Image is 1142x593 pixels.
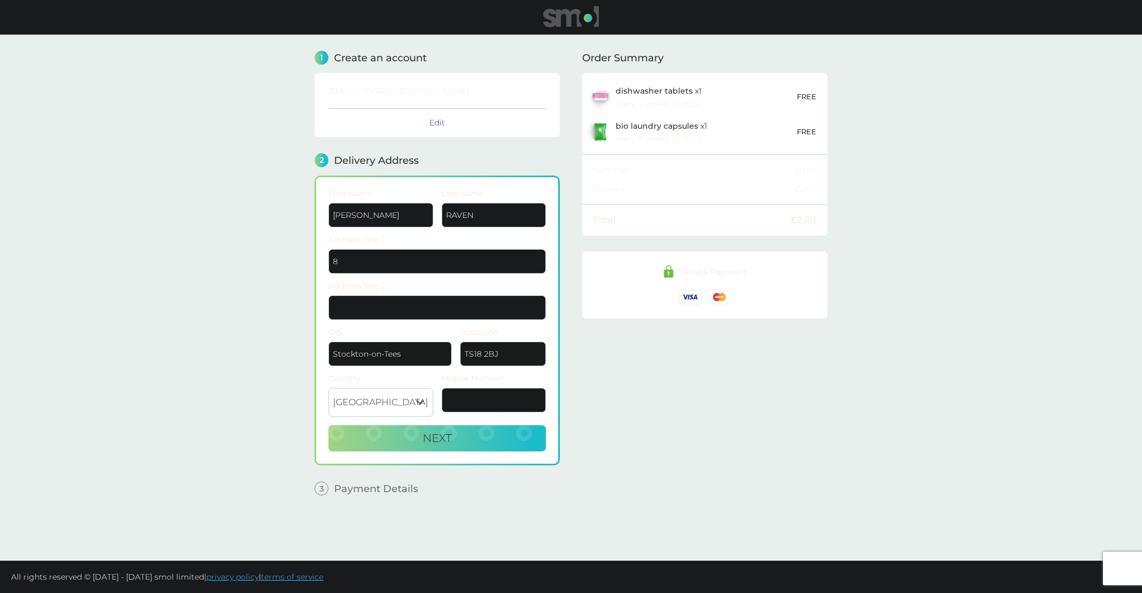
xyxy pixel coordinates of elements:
[328,425,546,452] button: Next
[261,572,323,582] a: terms of service
[791,216,816,225] div: £2.00
[423,431,452,445] span: Next
[593,185,795,193] div: Delivery
[797,126,816,138] p: FREE
[616,86,701,95] p: x 1
[616,86,693,96] span: dishwasher tablets
[328,189,433,197] label: First Name
[314,153,328,167] span: 2
[797,91,816,103] p: FREE
[460,328,546,336] label: Postcode
[708,290,730,304] img: /assets/icons/cards/mastercard.svg
[328,236,546,244] label: Address line 1
[616,135,702,143] div: every 8 weeks @ £6.00
[616,100,701,108] div: every 4 weeks @ £6.50
[328,328,452,336] label: City
[334,484,418,494] span: Payment Details
[328,86,469,96] span: [EMAIL_ADDRESS][DOMAIN_NAME]
[328,282,546,290] label: Address line 2
[314,51,328,65] span: 1
[314,482,328,495] span: 3
[206,572,259,582] a: privacy policy
[795,185,816,193] div: £2.00
[442,189,546,197] label: Last Name
[616,121,698,131] span: bio laundry capsules
[543,6,599,27] img: smol
[334,155,419,166] span: Delivery Address
[334,53,427,63] span: Create an account
[616,121,707,130] p: x 1
[593,216,791,225] div: Total
[680,268,747,276] div: Secure Payment
[679,290,701,304] img: /assets/icons/cards/visa.svg
[442,375,546,382] label: Mobile Number
[429,118,445,128] button: Edit
[328,375,433,382] div: Country
[795,166,816,174] div: £0.00
[593,166,795,174] div: Subtotal
[582,53,664,63] span: Order Summary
